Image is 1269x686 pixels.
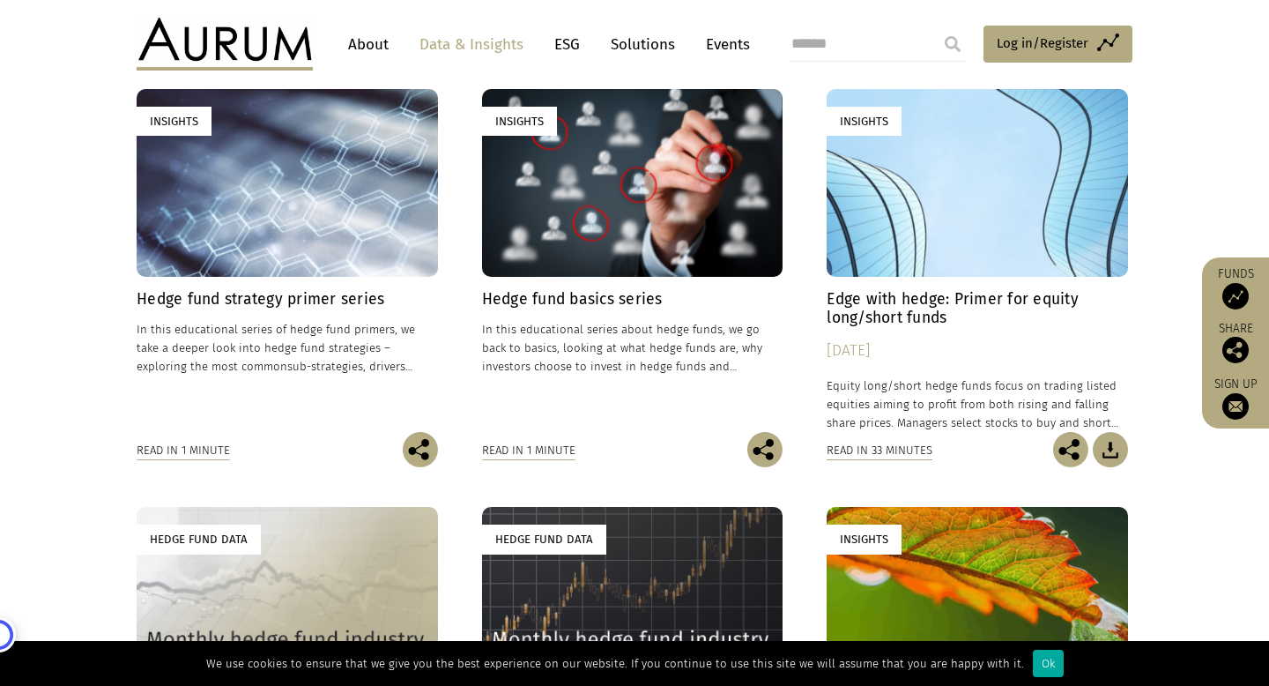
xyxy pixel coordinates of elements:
img: Access Funds [1222,283,1249,309]
div: Read in 1 minute [482,441,575,460]
img: Download Article [1093,432,1128,467]
a: Funds [1211,266,1260,309]
a: Insights Edge with hedge: Primer for equity long/short funds [DATE] Equity long/short hedge funds... [827,89,1128,432]
div: Insights [827,525,902,554]
div: Share [1211,323,1260,363]
img: Share this post [403,432,438,467]
h4: Hedge fund strategy primer series [137,290,438,309]
p: Equity long/short hedge funds focus on trading listed equities aiming to profit from both rising ... [827,377,1128,432]
a: Insights Hedge fund strategy primer series In this educational series of hedge fund primers, we t... [137,89,438,432]
img: Share this post [747,432,783,467]
div: Hedge Fund Data [137,525,261,554]
h4: Edge with hedge: Primer for equity long/short funds [827,290,1128,327]
input: Submit [935,26,970,62]
div: Insights [137,107,211,136]
img: Sign up to our newsletter [1222,393,1249,420]
span: Log in/Register [997,33,1088,54]
a: Sign up [1211,377,1260,420]
img: Share this post [1222,337,1249,363]
p: In this educational series of hedge fund primers, we take a deeper look into hedge fund strategie... [137,320,438,376]
div: Insights [482,107,557,136]
a: About [339,28,397,61]
img: Share this post [1053,432,1088,467]
div: [DATE] [827,339,1128,363]
a: Insights Hedge fund basics series In this educational series about hedge funds, we go back to bas... [482,89,783,432]
a: Log in/Register [983,26,1132,63]
a: Data & Insights [411,28,532,61]
div: Insights [827,107,902,136]
div: Ok [1033,650,1064,677]
div: Read in 33 minutes [827,441,932,460]
p: In this educational series about hedge funds, we go back to basics, looking at what hedge funds a... [482,320,783,376]
div: Hedge Fund Data [482,525,606,554]
img: Aurum [137,18,313,71]
a: Events [697,28,750,61]
a: ESG [545,28,589,61]
span: sub-strategies [287,360,363,373]
h4: Hedge fund basics series [482,290,783,309]
div: Read in 1 minute [137,441,230,460]
a: Solutions [602,28,684,61]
